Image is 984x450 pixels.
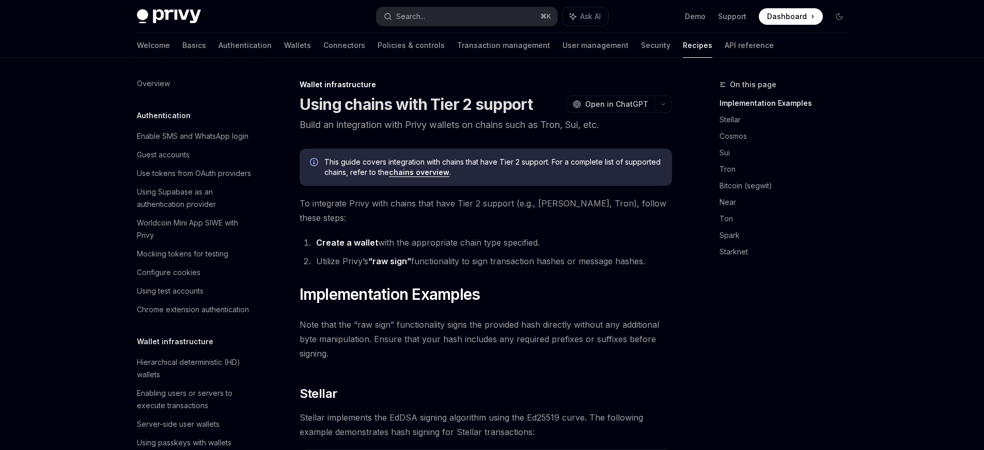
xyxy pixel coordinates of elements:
a: Ton [720,211,856,227]
div: Using passkeys with wallets [137,437,231,449]
div: Using Supabase as an authentication provider [137,186,255,211]
li: Utilize Privy’s functionality to sign transaction hashes or message hashes. [313,254,672,268]
a: Stellar [720,111,856,128]
div: Enabling users or servers to execute transactions [137,387,255,412]
span: This guide covers integration with chains that have Tier 2 support. For a complete list of suppor... [324,157,662,178]
button: Toggle dark mode [831,8,848,25]
a: API reference [725,33,774,58]
div: Server-side user wallets [137,418,220,430]
a: Sui [720,144,856,161]
a: Worldcoin Mini App SIWE with Privy [129,214,261,245]
a: Wallets [284,33,311,58]
span: Stellar implements the EdDSA signing algorithm using the Ed25519 curve. The following example dem... [300,410,672,439]
span: Open in ChatGPT [585,99,648,109]
a: Guest accounts [129,146,261,164]
a: Enabling users or servers to execute transactions [129,384,261,415]
a: Enable SMS and WhatsApp login [129,127,261,146]
div: Worldcoin Mini App SIWE with Privy [137,217,255,242]
div: Using test accounts [137,285,204,297]
a: Support [718,11,746,22]
a: Transaction management [457,33,550,58]
a: Starknet [720,244,856,260]
a: Using Supabase as an authentication provider [129,183,261,214]
a: Authentication [218,33,272,58]
a: Cosmos [720,128,856,144]
div: Search... [396,10,425,23]
div: Hierarchical deterministic (HD) wallets [137,356,255,381]
button: Search...⌘K [377,7,557,26]
a: Configure cookies [129,263,261,282]
a: Server-side user wallets [129,415,261,433]
a: Policies & controls [378,33,445,58]
a: Security [641,33,670,58]
a: Bitcoin (segwit) [720,178,856,194]
a: Near [720,194,856,211]
a: Demo [685,11,706,22]
div: Configure cookies [137,266,200,279]
a: Hierarchical deterministic (HD) wallets [129,353,261,384]
a: User management [563,33,629,58]
span: ⌘ K [540,12,551,21]
div: Overview [137,77,170,90]
img: dark logo [137,9,201,24]
h5: Wallet infrastructure [137,335,213,348]
a: “raw sign” [368,256,411,267]
a: Implementation Examples [720,95,856,111]
a: Using test accounts [129,282,261,300]
a: Tron [720,161,856,178]
a: Use tokens from OAuth providers [129,164,261,183]
button: Ask AI [563,7,608,26]
span: Dashboard [767,11,807,22]
div: Wallet infrastructure [300,79,672,90]
a: Basics [182,33,206,58]
a: Overview [129,74,261,93]
span: Implementation Examples [300,285,480,303]
div: Guest accounts [137,149,190,161]
a: Mocking tokens for testing [129,245,261,263]
a: Welcome [137,33,170,58]
a: chains overview [389,168,449,177]
a: Spark [720,227,856,244]
h5: Authentication [137,109,191,122]
a: Create a wallet [316,237,378,248]
span: Stellar [300,385,337,402]
p: Build an integration with Privy wallets on chains such as Tron, Sui, etc. [300,118,672,132]
span: Note that the “raw sign” functionality signs the provided hash directly without any additional by... [300,317,672,361]
a: Dashboard [759,8,823,25]
svg: Info [310,158,320,168]
div: Use tokens from OAuth providers [137,167,251,180]
span: Ask AI [580,11,601,22]
a: Chrome extension authentication [129,300,261,319]
div: Mocking tokens for testing [137,248,228,260]
span: To integrate Privy with chains that have Tier 2 support (e.g., [PERSON_NAME], Tron), follow these... [300,196,672,225]
span: On this page [730,78,776,91]
h1: Using chains with Tier 2 support [300,95,533,114]
li: with the appropriate chain type specified. [313,235,672,250]
a: Recipes [683,33,712,58]
div: Chrome extension authentication [137,303,249,316]
div: Enable SMS and WhatsApp login [137,130,248,142]
a: Connectors [323,33,365,58]
button: Open in ChatGPT [566,95,654,113]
